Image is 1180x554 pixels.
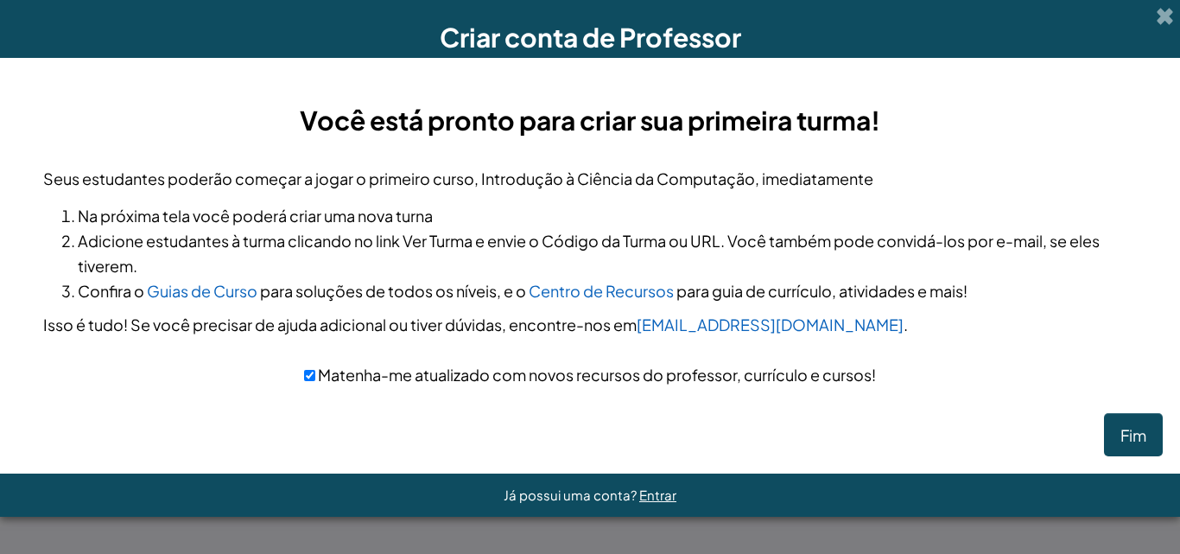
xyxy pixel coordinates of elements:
[260,281,526,301] font: para soluções de todos os níveis, e o
[504,487,637,503] font: Já possui uma conta?
[637,315,904,334] a: [EMAIL_ADDRESS][DOMAIN_NAME]
[318,365,876,385] font: Matenha-me atualizado com novos recursos do professor, currículo e cursos!
[1104,413,1163,455] button: Fim
[43,315,637,334] font: Isso é tudo! Se você precisar de ajuda adicional ou tiver dúvidas, encontre-nos em
[78,231,1100,276] font: Adicione estudantes à turma clicando no link Ver Turma e envie o Código da Turma ou URL. Você tam...
[300,104,880,137] font: Você está pronto para criar sua primeira turma!
[529,281,674,301] a: Centro de Recursos
[43,169,873,188] font: Seus estudantes poderão começar a jogar o primeiro curso, Introdução à Ciência da Computação, ime...
[904,315,908,334] font: .
[147,281,257,301] a: Guias de Curso
[78,281,144,301] font: Confira o
[440,21,741,54] font: Criar conta de Professor
[1120,426,1146,446] font: Fim
[639,487,676,503] a: Entrar
[676,281,967,301] font: para guia de currículo, atividades e mais!
[78,206,433,226] font: Na próxima tela você poderá criar uma nova turna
